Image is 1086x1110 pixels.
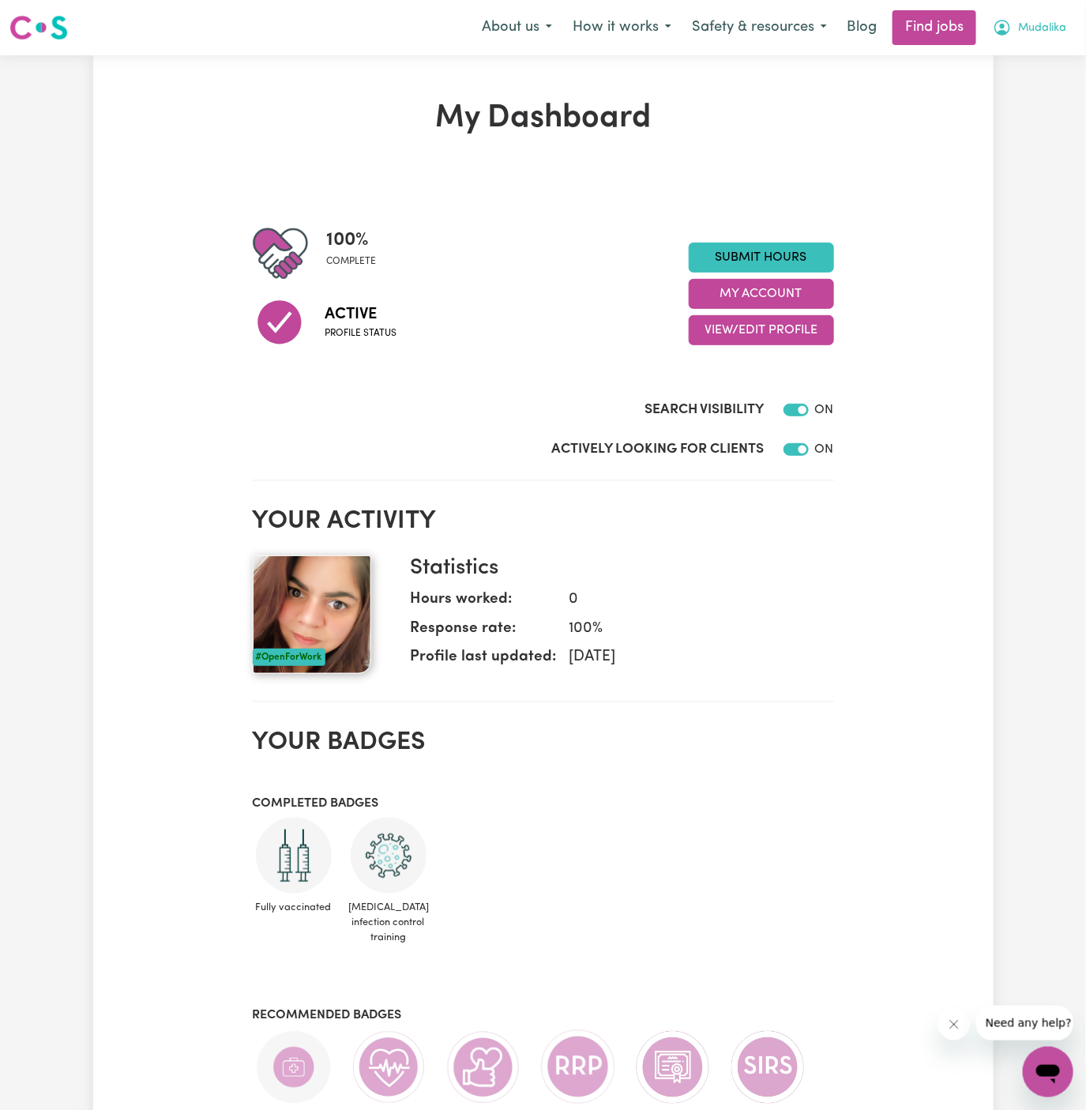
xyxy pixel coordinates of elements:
[256,1029,332,1105] img: Care and support worker has completed First Aid Certification
[9,9,68,46] a: Careseekers logo
[253,728,834,758] h2: Your badges
[253,506,834,536] h2: Your activity
[325,303,397,326] span: Active
[557,646,821,669] dd: [DATE]
[253,100,834,137] h1: My Dashboard
[1023,1047,1073,1097] iframe: Button to launch messaging window
[682,11,837,44] button: Safety & resources
[557,589,821,611] dd: 0
[837,10,886,45] a: Blog
[411,555,821,582] h3: Statistics
[327,226,389,281] div: Profile completeness: 100%
[351,1029,427,1105] img: Care and support worker has completed CPR Certification
[938,1009,970,1040] iframe: Close message
[327,226,377,254] span: 100 %
[253,894,335,921] span: Fully vaccinated
[327,254,377,269] span: complete
[1018,20,1066,37] span: Mudalika
[689,243,834,273] a: Submit Hours
[256,818,332,894] img: Care and support worker has received 2 doses of COVID-19 vaccine
[348,894,430,952] span: [MEDICAL_DATA] infection control training
[562,11,682,44] button: How it works
[445,1029,521,1105] img: Care worker is recommended by Careseekers
[689,279,834,309] button: My Account
[689,315,834,345] button: View/Edit Profile
[815,443,834,456] span: ON
[645,400,765,420] label: Search Visibility
[730,1029,806,1105] img: CS Academy: Serious Incident Reporting Scheme course completed
[540,1029,616,1104] img: CS Academy: Regulated Restrictive Practices course completed
[976,1006,1073,1040] iframe: Message from company
[351,818,427,894] img: CS Academy: COVID-19 Infection Control Training course completed
[253,796,834,811] h3: Completed badges
[411,618,557,647] dt: Response rate:
[892,10,976,45] a: Find jobs
[9,13,68,42] img: Careseekers logo
[325,326,397,341] span: Profile status
[253,649,325,666] div: #OpenForWork
[411,646,557,675] dt: Profile last updated:
[635,1029,711,1105] img: CS Academy: Aged Care Quality Standards & Code of Conduct course completed
[253,1008,834,1023] h3: Recommended badges
[411,589,557,618] dt: Hours worked:
[472,11,562,44] button: About us
[983,11,1077,44] button: My Account
[815,404,834,416] span: ON
[552,439,765,460] label: Actively Looking for Clients
[557,618,821,641] dd: 100 %
[253,555,371,674] img: Your profile picture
